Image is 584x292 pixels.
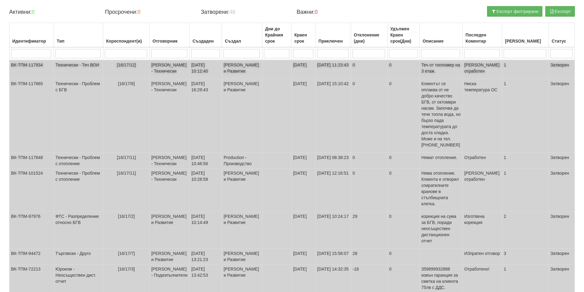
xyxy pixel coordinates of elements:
[11,37,52,45] div: Идентификатор
[463,23,502,47] th: Последен Коментар: No sort applied, activate to apply an ascending sort
[54,212,103,249] td: ФТС - Разпределение относно БГВ
[315,9,318,15] b: 0
[222,23,262,47] th: Създал: No sort applied, activate to apply an ascending sort
[54,79,103,153] td: Технически - Проблем с БГВ
[189,249,222,264] td: [DATE] 13:21:23
[264,25,290,45] div: Дни до Крайния срок
[150,79,189,153] td: [PERSON_NAME] - Технически
[150,249,189,264] td: [PERSON_NAME] и Развитие
[502,60,549,79] td: 1
[387,79,420,153] td: 0
[189,153,222,169] td: [DATE] 10:46:56
[389,25,418,45] div: Удължен Краен срок(Дни)
[229,9,235,15] b: 46
[464,267,489,271] span: Отработено!
[464,155,486,160] span: Отработен
[351,249,387,264] td: 28
[117,171,136,176] span: [16/17/11]
[549,169,575,212] td: Затворен
[421,213,461,244] p: корекция на сума за БГВ, поради неосъществен дистанционен отчет
[550,37,573,45] div: Статус
[137,9,140,15] b: 0
[189,212,222,249] td: [DATE] 10:14:49
[150,23,189,47] th: Отговорник: No sort applied, activate to apply an ascending sort
[315,23,351,47] th: Приключен: No sort applied, activate to apply an ascending sort
[502,79,549,153] td: 1
[10,79,54,153] td: ВК-ТПМ-117865
[421,266,461,290] p: 359899932888 извън гаранция за сметка на клиента 75лв с ДДС.
[32,9,35,15] b: 0
[189,23,222,47] th: Създаден: No sort applied, activate to apply an ascending sort
[387,153,420,169] td: 0
[549,79,575,153] td: Затворен
[387,212,420,249] td: 0
[189,79,222,153] td: [DATE] 16:29:43
[117,63,136,67] span: [16/17/12]
[464,63,499,74] span: [PERSON_NAME] отработен
[293,31,314,45] div: Краен срок
[54,249,103,264] td: Търговски - Друго
[317,37,349,45] div: Приключен
[549,23,575,47] th: Статус: No sort applied, activate to apply an ascending sort
[351,212,387,249] td: 29
[292,212,316,249] td: [DATE]
[54,169,103,212] td: Технически - Проблем с отопление
[421,37,461,45] div: Описание
[10,153,54,169] td: ВК-ТПМ-117848
[191,37,220,45] div: Създаден
[387,23,420,47] th: Удължен Краен срок(Дни): No sort applied, activate to apply an ascending sort
[502,249,549,264] td: 3
[150,169,189,212] td: [PERSON_NAME] - Технически
[54,23,103,47] th: Тип: No sort applied, activate to apply an ascending sort
[189,60,222,79] td: [DATE] 10:12:40
[421,170,461,207] p: Няма отопление. Клиента е отворил спирателните кранове в стълбищната клетка.
[55,37,101,45] div: Тип
[315,60,351,79] td: [DATE] 11:23:43
[353,31,386,45] div: Отклонение (дни)
[421,62,461,74] p: Теч от топломер на 3 етаж.
[315,169,351,212] td: [DATE] 12:16:51
[222,79,262,153] td: [PERSON_NAME] и Развитие
[118,267,135,271] span: [16/17/3]
[118,81,135,86] span: [16/17/6]
[117,155,136,160] span: [16/17/11]
[201,9,287,15] h4: Затворени:
[549,212,575,249] td: Затворен
[10,169,54,212] td: ВК-ТПМ-101524
[10,23,54,47] th: Идентификатор: No sort applied, activate to apply an ascending sort
[387,60,420,79] td: 0
[222,212,262,249] td: [PERSON_NAME] и Развитие
[222,60,262,79] td: [PERSON_NAME] и Развитие
[150,212,189,249] td: [PERSON_NAME] и Развитие
[222,169,262,212] td: [PERSON_NAME] и Развитие
[292,79,316,153] td: [DATE]
[421,154,461,161] p: Нямат отопление.
[292,169,316,212] td: [DATE]
[296,9,383,15] h4: Важни:
[387,169,420,212] td: 0
[10,212,54,249] td: ВК-ТПМ-97976
[502,153,549,169] td: 1
[151,37,188,45] div: Отговорник
[54,153,103,169] td: Технически - Проблем с отопление
[351,169,387,212] td: 0
[351,60,387,79] td: 0
[118,251,135,256] span: [16/17/7]
[103,23,150,47] th: Кореспондент(и): No sort applied, activate to apply an ascending sort
[421,81,461,148] p: Клиентът се оплаква от не добро качество БГВ, от октомври насам. Започва да тече топла вода, но б...
[549,153,575,169] td: Затворен
[502,212,549,249] td: 2
[105,9,191,15] h4: Просрочени:
[292,153,316,169] td: [DATE]
[223,37,260,45] div: Създал
[292,60,316,79] td: [DATE]
[315,79,351,153] td: [DATE] 15:10:42
[464,214,484,225] span: Изготвена корекция
[150,153,189,169] td: [PERSON_NAME] - Технически
[222,249,262,264] td: [PERSON_NAME] и Развитие
[315,153,351,169] td: [DATE] 08:38:23
[10,249,54,264] td: ВК-ТПМ-94472
[504,37,547,45] div: [PERSON_NAME]
[464,251,500,256] span: ИЗпратен отговор
[464,31,500,45] div: Последен Коментар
